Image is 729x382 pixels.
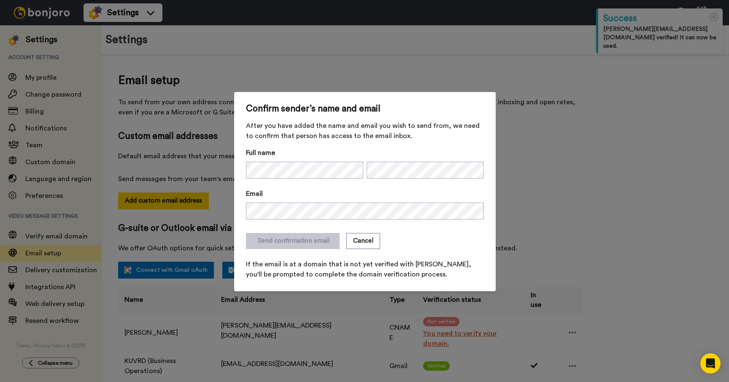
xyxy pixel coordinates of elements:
[246,259,484,279] span: If the email is at a domain that is not yet verified with [PERSON_NAME], you'll be prompted to co...
[246,233,340,249] button: Send confirmation email
[700,353,721,374] div: Open Intercom Messenger
[346,233,380,249] button: Cancel
[246,104,484,114] span: Confirm sender’s name and email
[246,121,484,141] span: After you have added the name and email you wish to send from, we need to confirm that person has...
[246,148,363,158] label: Full name
[246,189,484,199] label: Email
